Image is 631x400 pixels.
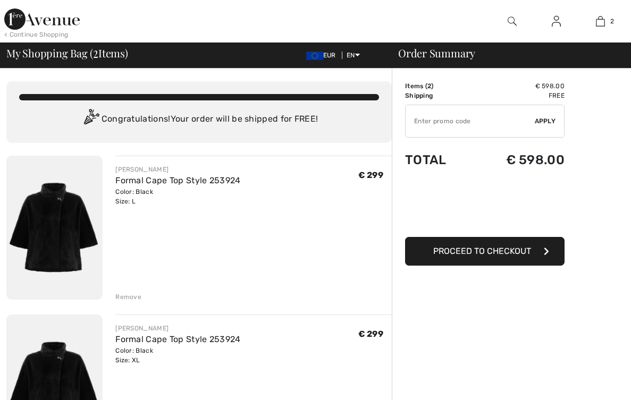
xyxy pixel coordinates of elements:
[306,52,340,59] span: EUR
[93,45,98,59] span: 2
[306,52,323,60] img: Euro
[358,329,384,339] span: € 299
[406,105,535,137] input: Promo code
[471,142,565,178] td: € 598.00
[115,346,240,365] div: Color: Black Size: XL
[115,175,240,185] a: Formal Cape Top Style 253924
[552,15,561,28] img: My Info
[405,237,565,266] button: Proceed to Checkout
[80,109,102,130] img: Congratulation2.svg
[535,116,556,126] span: Apply
[115,187,240,206] div: Color: Black Size: L
[596,15,605,28] img: My Bag
[610,16,614,26] span: 2
[115,324,240,333] div: [PERSON_NAME]
[115,292,141,302] div: Remove
[405,91,471,100] td: Shipping
[6,156,103,300] img: Formal Cape Top Style 253924
[4,30,69,39] div: < Continue Shopping
[4,8,80,30] img: 1ère Avenue
[405,142,471,178] td: Total
[405,178,565,233] iframe: PayPal
[405,81,471,91] td: Items ( )
[19,109,379,130] div: Congratulations! Your order will be shipped for FREE!
[508,15,517,28] img: search the website
[347,52,360,59] span: EN
[385,48,625,58] div: Order Summary
[6,48,128,58] span: My Shopping Bag ( Items)
[471,81,565,91] td: € 598.00
[115,165,240,174] div: [PERSON_NAME]
[543,15,569,28] a: Sign In
[427,82,431,90] span: 2
[358,170,384,180] span: € 299
[433,246,531,256] span: Proceed to Checkout
[115,334,240,344] a: Formal Cape Top Style 253924
[579,15,622,28] a: 2
[471,91,565,100] td: Free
